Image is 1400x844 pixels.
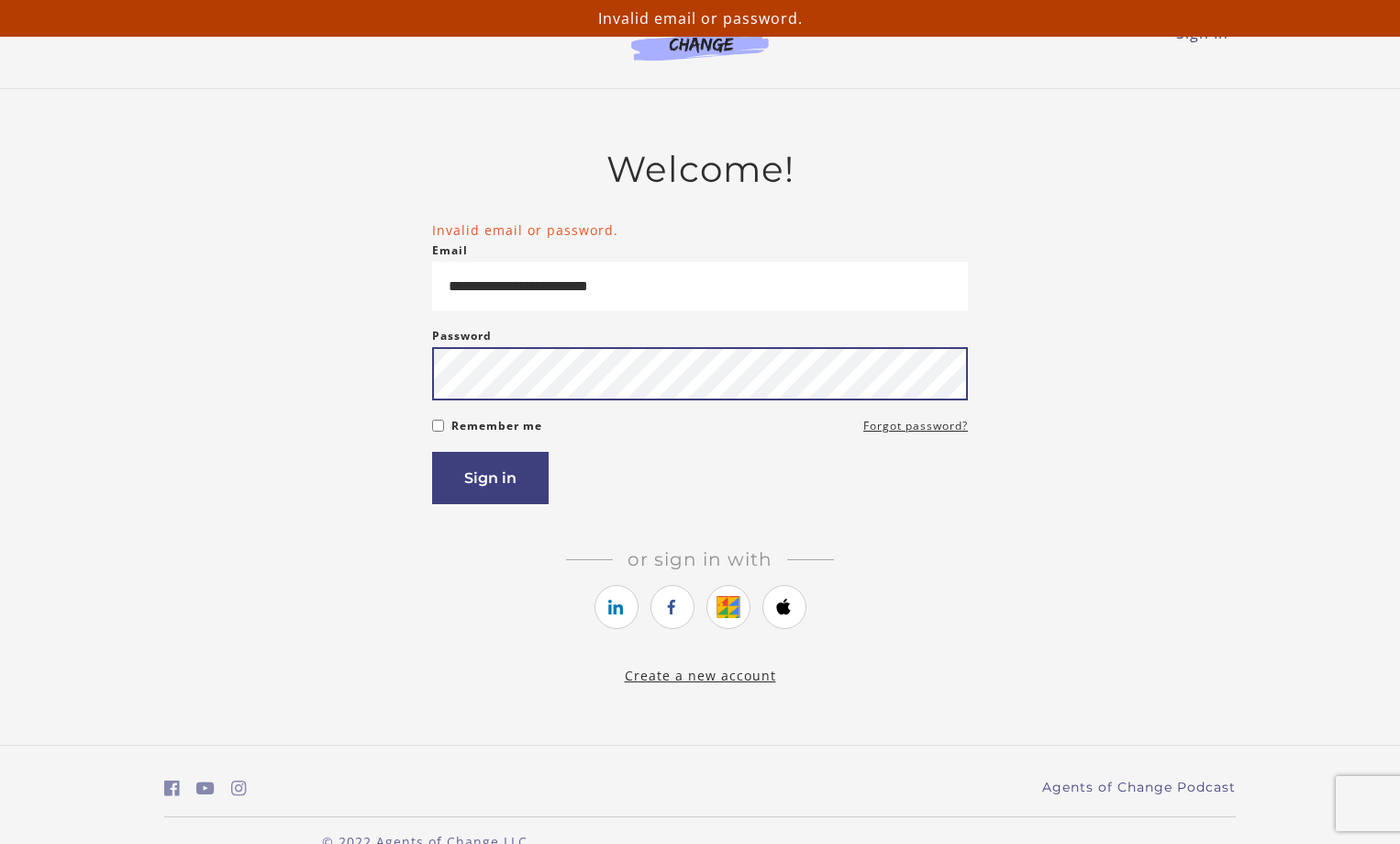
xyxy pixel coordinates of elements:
[650,585,694,629] a: https://courses.thinkific.com/users/auth/facebook?ss%5Breferral%5D=&ss%5Buser_return_to%5D=&ss%5B...
[196,775,215,802] a: https://www.youtube.com/c/AgentsofChangeTestPrepbyMeaganMitchell (Open in a new window)
[762,585,806,629] a: https://courses.thinkific.com/users/auth/apple?ss%5Breferral%5D=&ss%5Buser_return_to%5D=&ss%5Bvis...
[706,585,750,629] a: https://courses.thinkific.com/users/auth/google?ss%5Breferral%5D=&ss%5Buser_return_to%5D=&ss%5Bvi...
[164,775,180,802] a: https://www.facebook.com/groups/aswbtestprep (Open in a new window)
[863,415,968,437] a: Forgot password?
[1042,778,1236,797] a: Agents of Change Podcast
[432,325,492,347] label: Password
[164,780,180,797] i: https://www.facebook.com/groups/aswbtestprep (Open in a new window)
[231,775,247,802] a: https://www.instagram.com/agentsofchangeprep/ (Open in a new window)
[451,415,542,437] label: Remember me
[625,667,776,684] a: Create a new account
[432,148,968,191] h2: Welcome!
[7,7,1393,29] p: Invalid email or password.
[432,220,968,240] li: Invalid email or password.
[594,585,639,629] a: https://courses.thinkific.com/users/auth/linkedin?ss%5Breferral%5D=&ss%5Buser_return_to%5D=&ss%5B...
[432,452,549,504] button: Sign in
[612,18,788,61] img: Agents of Change Logo
[432,240,468,262] label: Email
[613,548,787,570] span: Or sign in with
[231,780,247,797] i: https://www.instagram.com/agentsofchangeprep/ (Open in a new window)
[196,780,215,797] i: https://www.youtube.com/c/AgentsofChangeTestPrepbyMeaganMitchell (Open in a new window)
